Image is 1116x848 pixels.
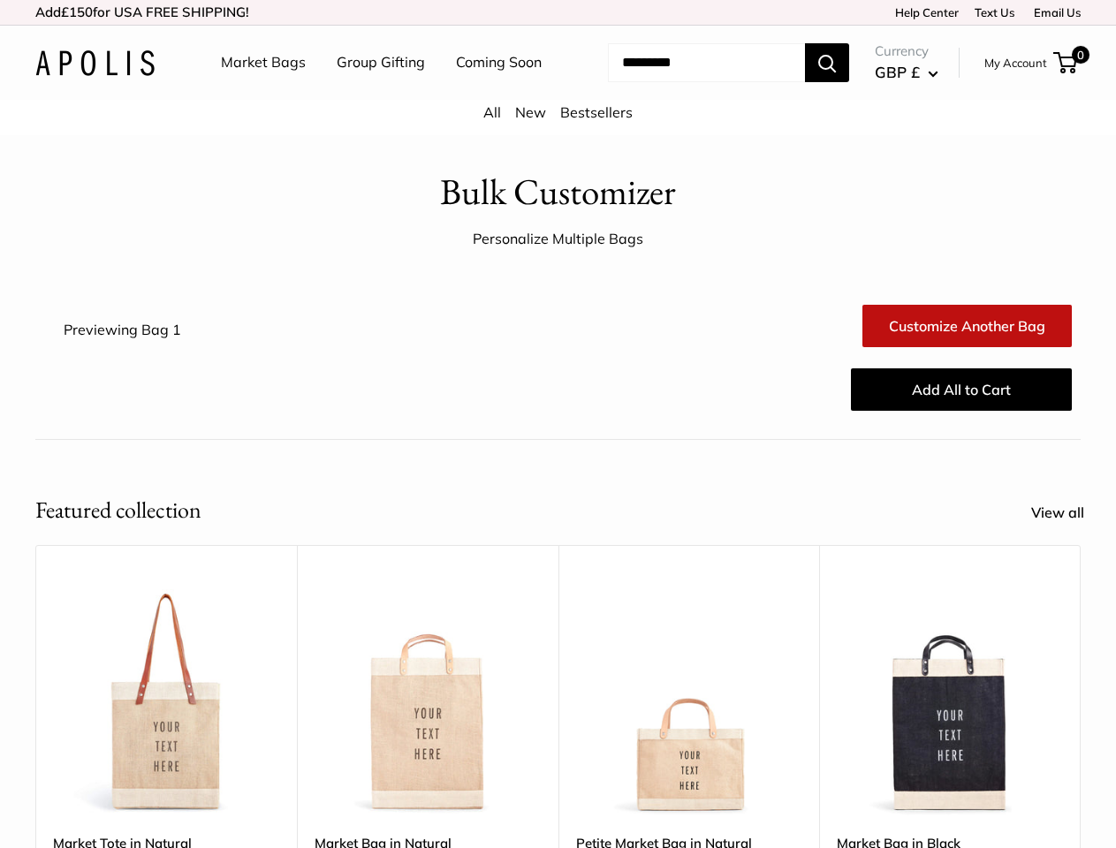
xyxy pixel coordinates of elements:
[61,4,93,20] span: £150
[64,321,181,338] span: Previewing Bag 1
[576,589,802,815] a: Petite Market Bag in Naturaldescription_Effortless style that elevates every moment
[1028,5,1081,19] a: Email Us
[1031,500,1104,526] a: View all
[473,226,643,253] div: Personalize Multiple Bags
[875,58,938,87] button: GBP £
[483,103,501,121] a: All
[35,50,155,76] img: Apolis
[875,39,938,64] span: Currency
[440,166,676,218] h1: Bulk Customizer
[837,589,1063,815] img: Market Bag in Black
[805,43,849,82] button: Search
[315,589,541,815] img: Market Bag in Natural
[221,49,306,76] a: Market Bags
[851,368,1072,411] button: Add All to Cart
[53,589,279,815] a: description_Make it yours with custom printed text.description_The Original Market bag in its 4 n...
[975,5,1014,19] a: Text Us
[35,493,201,527] h2: Featured collection
[1055,52,1077,73] a: 0
[837,589,1063,815] a: Market Bag in BlackMarket Bag in Black
[889,5,959,19] a: Help Center
[456,49,542,76] a: Coming Soon
[337,49,425,76] a: Group Gifting
[875,63,920,81] span: GBP £
[560,103,633,121] a: Bestsellers
[608,43,805,82] input: Search...
[53,589,279,815] img: description_Make it yours with custom printed text.
[515,103,546,121] a: New
[984,52,1047,73] a: My Account
[576,589,802,815] img: Petite Market Bag in Natural
[1072,46,1089,64] span: 0
[315,589,541,815] a: Market Bag in NaturalMarket Bag in Natural
[862,305,1072,347] a: Customize Another Bag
